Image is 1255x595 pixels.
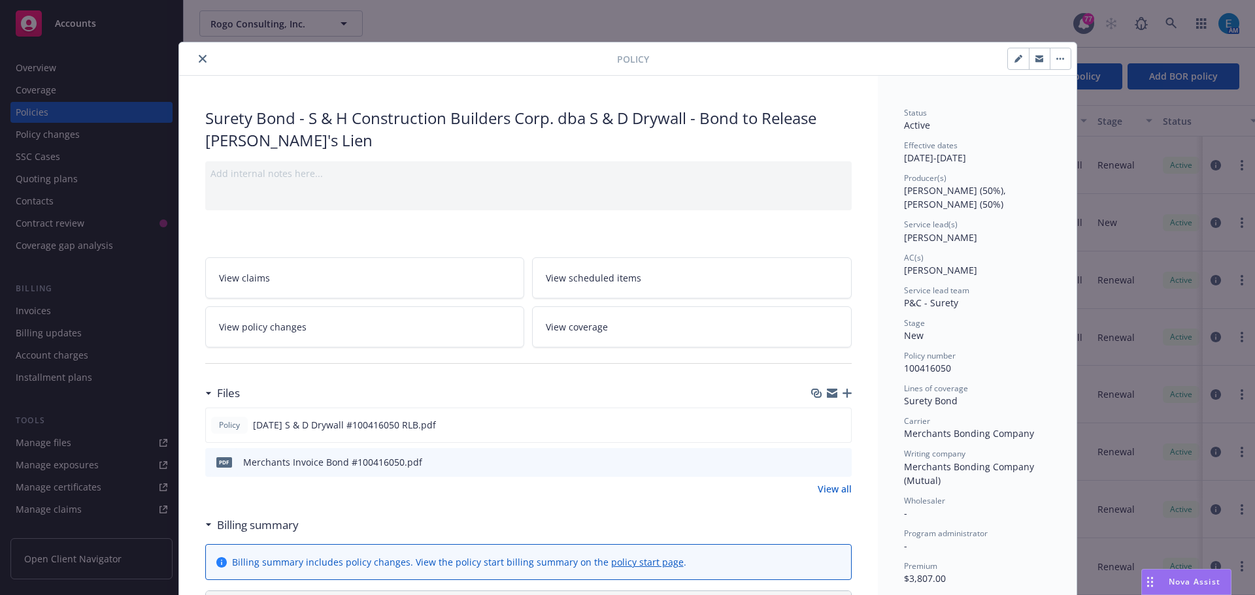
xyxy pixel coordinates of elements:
[904,528,988,539] span: Program administrator
[217,517,299,534] h3: Billing summary
[835,455,846,469] button: preview file
[532,306,852,347] a: View coverage
[205,306,525,347] a: View policy changes
[904,329,924,342] span: New
[546,320,608,334] span: View coverage
[205,257,525,298] a: View claims
[216,419,243,431] span: Policy
[834,418,846,432] button: preview file
[904,172,946,184] span: Producer(s)
[904,362,951,374] span: 100416050
[904,264,977,276] span: [PERSON_NAME]
[1142,570,1158,594] div: Drag to move
[904,119,930,131] span: Active
[904,507,907,519] span: -
[813,418,824,432] button: download file
[904,252,924,263] span: AC(s)
[232,555,686,569] div: Billing summary includes policy changes. View the policy start billing summary on the .
[818,482,852,496] a: View all
[904,350,956,361] span: Policy number
[904,317,925,329] span: Stage
[904,140,958,151] span: Effective dates
[219,320,307,334] span: View policy changes
[904,297,958,309] span: P&C - Surety
[904,495,945,506] span: Wholesaler
[904,394,958,407] span: Surety Bond
[904,231,977,244] span: [PERSON_NAME]
[617,52,649,66] span: Policy
[814,455,824,469] button: download file
[546,271,641,285] span: View scheduled items
[217,385,240,402] h3: Files
[205,517,299,534] div: Billing summary
[904,448,965,459] span: Writing company
[205,385,240,402] div: Files
[195,51,210,67] button: close
[1141,569,1231,595] button: Nova Assist
[904,383,968,394] span: Lines of coverage
[243,455,422,469] div: Merchants Invoice Bond #100416050.pdf
[904,572,946,585] span: $3,807.00
[904,184,1009,210] span: [PERSON_NAME] (50%), [PERSON_NAME] (50%)
[904,219,958,230] span: Service lead(s)
[904,560,937,571] span: Premium
[205,107,852,151] div: Surety Bond - S & H Construction Builders Corp. dba S & D Drywall - Bond to Release [PERSON_NAME]...
[904,140,1050,165] div: [DATE] - [DATE]
[210,167,846,180] div: Add internal notes here...
[532,257,852,298] a: View scheduled items
[904,107,927,118] span: Status
[904,285,969,296] span: Service lead team
[216,457,232,467] span: pdf
[219,271,270,285] span: View claims
[611,556,684,568] a: policy start page
[1169,576,1220,587] span: Nova Assist
[904,539,907,552] span: -
[904,415,930,426] span: Carrier
[904,460,1037,487] span: Merchants Bonding Company (Mutual)
[253,418,436,432] span: [DATE] S & D Drywall #100416050 RLB.pdf
[904,427,1034,440] span: Merchants Bonding Company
